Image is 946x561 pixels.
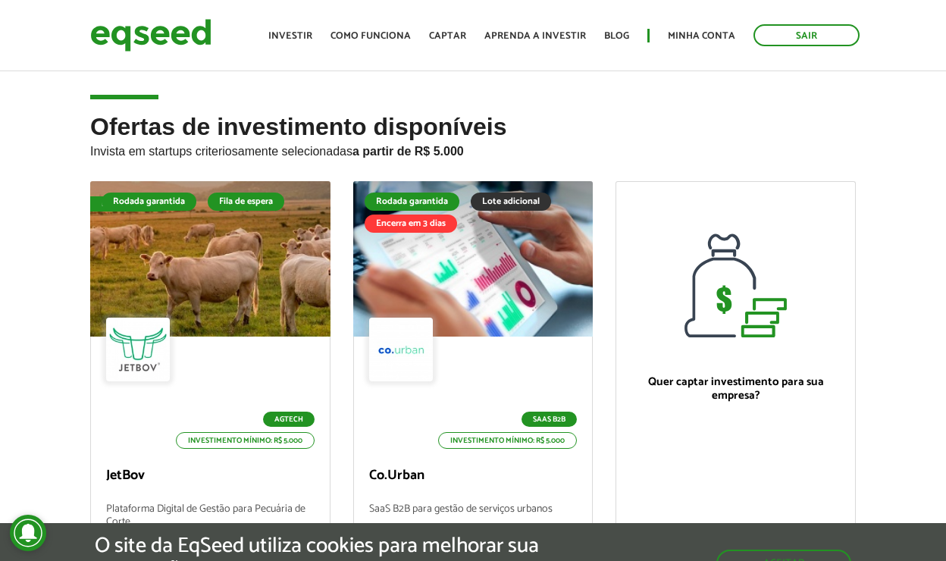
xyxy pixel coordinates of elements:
[208,193,284,211] div: Fila de espera
[90,15,211,55] img: EqSeed
[365,215,457,233] div: Encerra em 3 dias
[429,31,466,41] a: Captar
[484,31,586,41] a: Aprenda a investir
[106,503,315,549] p: Plataforma Digital de Gestão para Pecuária de Corte
[604,31,629,41] a: Blog
[369,468,578,484] p: Co.Urban
[438,432,577,449] p: Investimento mínimo: R$ 5.000
[102,193,196,211] div: Rodada garantida
[268,31,312,41] a: Investir
[90,140,856,158] p: Invista em startups criteriosamente selecionadas
[369,503,578,548] p: SaaS B2B para gestão de serviços urbanos
[90,196,168,212] div: Fila de espera
[753,24,860,46] a: Sair
[365,193,459,211] div: Rodada garantida
[522,412,577,427] p: SaaS B2B
[471,193,551,211] div: Lote adicional
[352,145,464,158] strong: a partir de R$ 5.000
[106,468,315,484] p: JetBov
[330,31,411,41] a: Como funciona
[263,412,315,427] p: Agtech
[176,432,315,449] p: Investimento mínimo: R$ 5.000
[668,31,735,41] a: Minha conta
[90,114,856,181] h2: Ofertas de investimento disponíveis
[631,375,840,403] p: Quer captar investimento para sua empresa?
